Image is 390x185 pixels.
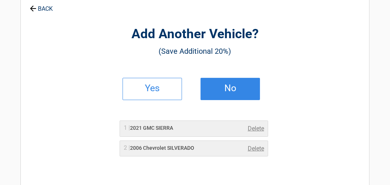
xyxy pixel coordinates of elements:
[248,144,264,153] a: Delete
[124,124,173,132] h2: 2021 GMC SIERRA
[208,86,252,91] h2: No
[62,26,328,43] h2: Add Another Vehicle?
[130,86,174,91] h2: Yes
[62,45,328,57] h3: (Save Additional 20%)
[124,144,130,151] span: 2 |
[124,124,130,131] span: 1 |
[248,124,264,133] a: Delete
[124,144,194,152] h2: 2006 Chevrolet SILVERADO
